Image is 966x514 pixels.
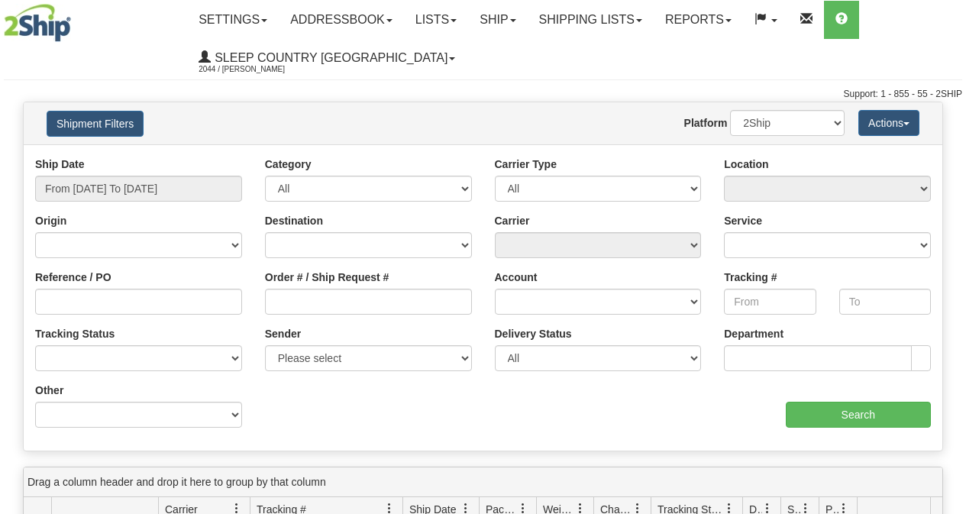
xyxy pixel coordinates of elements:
label: Reference / PO [35,270,111,285]
button: Actions [858,110,919,136]
button: Shipment Filters [47,111,144,137]
label: Destination [265,213,323,228]
input: From [724,289,816,315]
label: Category [265,157,312,172]
label: Location [724,157,768,172]
label: Account [495,270,538,285]
input: To [839,289,931,315]
label: Department [724,326,783,341]
label: Other [35,383,63,398]
label: Tracking Status [35,326,115,341]
label: Order # / Ship Request # [265,270,389,285]
a: Shipping lists [528,1,654,39]
img: logo2044.jpg [4,4,71,42]
input: Search [786,402,932,428]
span: 2044 / [PERSON_NAME] [199,62,313,77]
div: Support: 1 - 855 - 55 - 2SHIP [4,88,962,101]
label: Carrier [495,213,530,228]
label: Tracking # [724,270,777,285]
span: Sleep Country [GEOGRAPHIC_DATA] [211,51,447,64]
div: grid grouping header [24,467,942,497]
label: Platform [684,115,728,131]
label: Sender [265,326,301,341]
a: Reports [654,1,743,39]
a: Lists [404,1,468,39]
label: Ship Date [35,157,85,172]
a: Ship [468,1,527,39]
label: Delivery Status [495,326,572,341]
a: Addressbook [279,1,404,39]
a: Sleep Country [GEOGRAPHIC_DATA] 2044 / [PERSON_NAME] [187,39,467,77]
label: Carrier Type [495,157,557,172]
label: Origin [35,213,66,228]
iframe: chat widget [931,179,964,335]
a: Settings [187,1,279,39]
label: Service [724,213,762,228]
